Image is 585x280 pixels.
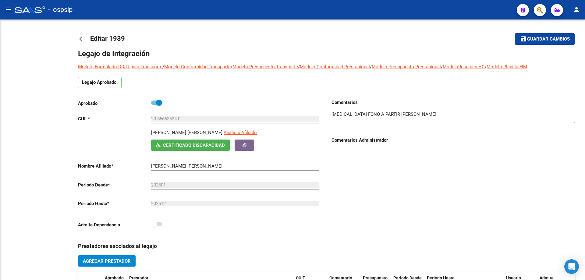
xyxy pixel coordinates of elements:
p: Periodo Hasta [78,200,151,207]
mat-icon: arrow_back [78,35,85,43]
p: Legajo Aprobado. [78,77,122,88]
button: Certificado Discapacidad [151,140,230,151]
a: Modelo Planilla FIM [487,64,527,69]
button: Guardar cambios [515,33,575,44]
a: Modelo Conformidad Prestacional [300,64,370,69]
p: CUIL [78,115,151,122]
button: Agregar Prestador [78,255,136,267]
span: Análisis Afiliado [224,130,257,135]
mat-icon: save [520,35,527,42]
span: Guardar cambios [527,37,570,42]
span: - ospsip [48,3,73,16]
h1: Legajo de Integración [78,49,575,58]
p: Aprobado [78,100,151,107]
mat-icon: menu [5,6,12,13]
p: Admite Dependencia [78,222,151,228]
p: Nombre Afiliado [78,163,151,169]
p: [PERSON_NAME] [PERSON_NAME] [151,129,222,136]
div: Open Intercom Messenger [564,259,579,274]
h3: Comentarios [331,99,575,106]
a: ModeloResumen HC [443,64,485,69]
p: Periodo Desde [78,182,151,188]
mat-icon: person [573,6,580,13]
span: Certificado Discapacidad [163,143,225,148]
span: Agregar Prestador [83,258,131,264]
a: Modelo Presupuesto Prestacional [372,64,441,69]
h3: Comentarios Administrador [331,137,575,144]
a: Modelo Conformidad Transporte [164,64,231,69]
span: Editar 1939 [90,35,125,42]
a: Modelo Presupuesto Transporte [232,64,298,69]
a: Modelo Formulario DDJJ para Transporte [78,64,162,69]
h3: Prestadores asociados al legajo [78,242,575,250]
